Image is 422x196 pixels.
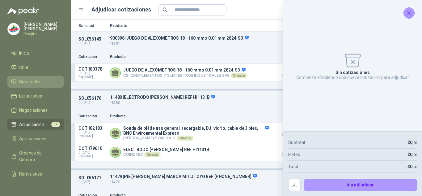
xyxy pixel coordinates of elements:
[7,62,64,73] a: Chat
[78,101,106,104] p: C: [DATE]
[110,113,269,119] p: Producto
[110,24,326,28] p: Producto
[7,7,39,15] img: Logo peakr
[19,150,58,163] span: Órdenes de Compra
[412,165,417,169] span: ,00
[78,131,106,134] span: C: [DATE]
[272,113,303,119] p: Precio
[407,139,417,146] p: $
[410,140,417,145] span: 0
[110,35,326,41] p: 900396 | JUEGO DE ALEXÓMETROS 18 - 160 mm x 0,01 mm 2824-S3
[410,164,417,169] span: 0
[78,37,106,41] p: SOL056145
[272,54,303,60] p: Precio
[7,133,64,145] a: Aprobaciones
[123,152,209,157] p: COINDTEC
[123,126,269,136] p: Sonda de pH de uso general, recargable, DJ, vidrio, cable de 3 pies, BNC Environmental Express
[110,54,269,60] p: Producto
[78,134,106,138] span: Exp: [DATE]
[231,73,247,78] div: Directo
[410,152,417,157] span: 0
[288,163,298,170] p: Total
[288,139,305,146] p: Subtotal
[272,74,303,77] span: Crédito 30 días
[335,70,370,75] p: Sin cotizaciones
[19,78,40,85] span: Solicitudes
[78,24,106,28] p: Solicitud
[19,121,44,128] span: Adjudicación
[177,136,193,141] div: Directo
[78,151,106,155] span: C: [DATE]
[272,126,303,136] p: $ 217
[7,104,64,116] a: Negociaciones
[78,72,106,75] span: C: [DATE]
[123,147,209,152] p: ELECTRODO [PERSON_NAME] REF HI1131B
[78,113,106,119] p: Cotización
[7,47,64,59] a: Inicio
[78,75,106,79] span: Exp: [DATE]
[288,151,300,158] p: Fletes
[91,5,151,14] h1: Adjudicar cotizaciones
[296,75,409,80] p: Comienza añadiendo una nueva cotización para adjudicar
[110,174,326,179] p: 11479 | PIE [PERSON_NAME] MARCA MITUTOYO REF [PHONE_NUMBER]
[110,94,326,100] p: 11480 | ELECTRODO [PERSON_NAME] REF HI1131B
[144,152,161,157] div: Directo
[78,175,106,180] p: SOL056177
[78,41,106,45] p: C: [DATE]
[78,96,106,101] p: SOL056176
[51,122,60,127] span: 54
[123,136,269,141] p: [PERSON_NAME] Y CIA S.A.S.
[123,73,247,78] p: CSI COMPLEMENTOS Y SUMINISTROS INDUSTRIALES SAS
[110,41,326,47] p: 11461
[23,32,64,36] p: Patojito
[7,76,64,88] a: Solicitudes
[123,68,247,73] p: JUEGO DE ALEXÓMETROS 18 - 160 mm x 0,01 mm 2824-S3
[19,64,28,71] span: Chat
[78,126,106,131] p: COT182183
[412,141,417,145] span: ,00
[272,133,303,136] span: Crédito 30 días
[412,153,417,157] span: ,00
[304,179,417,191] button: Ir a adjudicar
[19,135,46,142] span: Aprobaciones
[19,93,42,99] span: Licitaciones
[110,179,326,185] p: 11479
[19,171,42,177] span: Remisiones
[272,153,303,156] span: Crédito 30 días
[272,146,303,156] p: $ 1.100.988
[78,155,106,158] span: Exp: [DATE]
[7,168,64,180] a: Remisiones
[407,151,417,158] p: $
[78,146,106,151] p: COT179610
[272,67,303,77] p: $ 4.358.256
[7,90,64,102] a: Licitaciones
[78,67,106,72] p: COT180378
[7,119,64,130] a: Adjudicación54
[8,23,19,35] img: Company Logo
[7,147,64,166] a: Órdenes de Compra
[110,100,326,106] p: 11480
[407,163,417,170] p: $
[78,54,106,60] p: Cotización
[78,180,106,184] p: C: [DATE]
[19,107,48,114] span: Negociaciones
[23,22,64,31] p: [PERSON_NAME] [PERSON_NAME]
[19,50,29,57] span: Inicio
